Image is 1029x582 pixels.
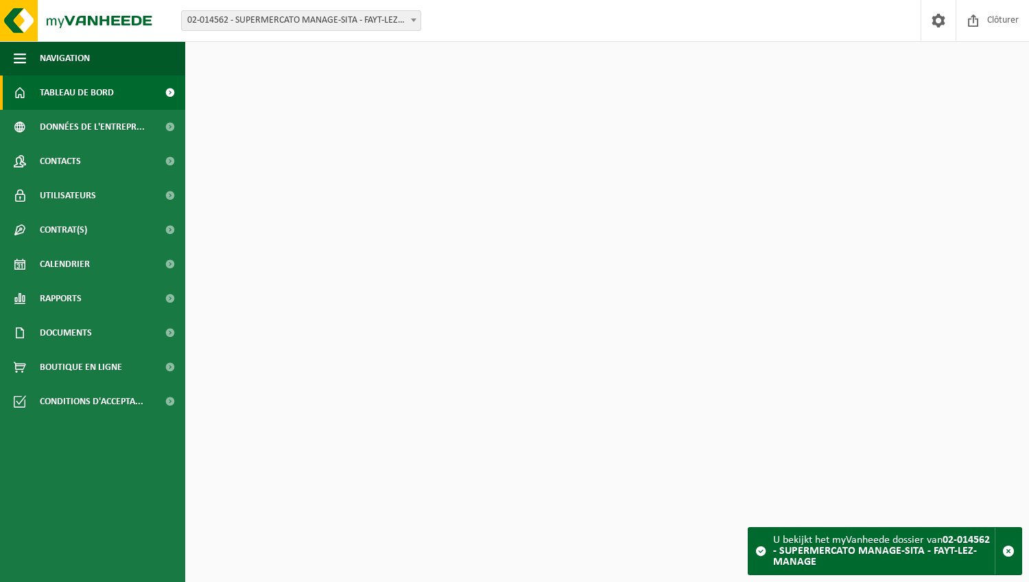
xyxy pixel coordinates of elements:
[40,350,122,384] span: Boutique en ligne
[40,110,145,144] span: Données de l'entrepr...
[40,75,114,110] span: Tableau de bord
[182,11,421,30] span: 02-014562 - SUPERMERCATO MANAGE-SITA - FAYT-LEZ-MANAGE
[40,213,87,247] span: Contrat(s)
[773,535,990,568] strong: 02-014562 - SUPERMERCATO MANAGE-SITA - FAYT-LEZ-MANAGE
[40,247,90,281] span: Calendrier
[7,552,229,582] iframe: chat widget
[40,41,90,75] span: Navigation
[40,316,92,350] span: Documents
[40,144,81,178] span: Contacts
[40,178,96,213] span: Utilisateurs
[40,281,82,316] span: Rapports
[773,528,995,574] div: U bekijkt het myVanheede dossier van
[181,10,421,31] span: 02-014562 - SUPERMERCATO MANAGE-SITA - FAYT-LEZ-MANAGE
[40,384,143,419] span: Conditions d'accepta...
